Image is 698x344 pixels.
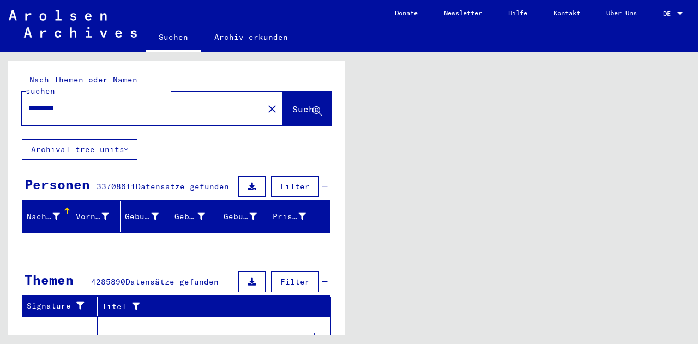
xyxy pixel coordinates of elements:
[174,208,219,225] div: Geburt‏
[201,24,301,50] a: Archiv erkunden
[121,201,170,232] mat-header-cell: Geburtsname
[76,208,123,225] div: Vorname
[26,75,137,96] mat-label: Nach Themen oder Namen suchen
[9,10,137,38] img: Arolsen_neg.svg
[102,298,320,315] div: Titel
[224,211,257,222] div: Geburtsdatum
[271,271,319,292] button: Filter
[280,182,310,191] span: Filter
[25,270,74,289] div: Themen
[136,182,229,191] span: Datensätze gefunden
[271,176,319,197] button: Filter
[71,201,121,232] mat-header-cell: Vorname
[97,182,136,191] span: 33708611
[273,211,306,222] div: Prisoner #
[174,211,205,222] div: Geburt‏
[22,139,137,160] button: Archival tree units
[663,10,675,17] span: DE
[125,208,172,225] div: Geburtsname
[102,301,309,312] div: Titel
[27,211,60,222] div: Nachname
[292,104,320,114] span: Suche
[91,277,125,287] span: 4285890
[170,201,219,232] mat-header-cell: Geburt‏
[27,298,100,315] div: Signature
[219,201,268,232] mat-header-cell: Geburtsdatum
[125,211,158,222] div: Geburtsname
[273,208,320,225] div: Prisoner #
[283,92,331,125] button: Suche
[261,98,283,119] button: Clear
[268,201,330,232] mat-header-cell: Prisoner #
[224,208,270,225] div: Geburtsdatum
[27,300,89,312] div: Signature
[76,211,109,222] div: Vorname
[125,277,219,287] span: Datensätze gefunden
[25,174,90,194] div: Personen
[27,208,74,225] div: Nachname
[22,201,71,232] mat-header-cell: Nachname
[266,102,279,116] mat-icon: close
[280,277,310,287] span: Filter
[146,24,201,52] a: Suchen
